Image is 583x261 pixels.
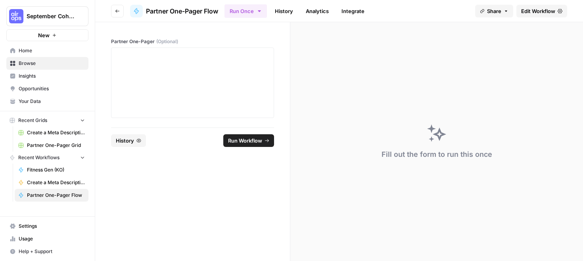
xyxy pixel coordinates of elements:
[6,220,88,232] a: Settings
[111,134,146,147] button: History
[6,232,88,245] a: Usage
[15,139,88,152] a: Partner One-Pager Grid
[6,57,88,70] a: Browse
[15,176,88,189] a: Create a Meta Description ([PERSON_NAME])
[487,7,501,15] span: Share
[337,5,369,17] a: Integrate
[19,85,85,92] span: Opportunities
[9,9,23,23] img: September Cohort Logo
[19,72,85,80] span: Insights
[516,5,567,17] a: Edit Workflow
[27,192,85,199] span: Partner One-Pager Flow
[146,6,218,16] span: Partner One-Pager Flow
[6,95,88,108] a: Your Data
[15,189,88,202] a: Partner One-Pager Flow
[6,70,88,82] a: Insights
[27,129,85,136] span: Create a Meta Description ([PERSON_NAME]
[19,98,85,105] span: Your Data
[270,5,298,17] a: History
[156,38,178,45] span: (Optional)
[6,245,88,258] button: Help + Support
[18,117,47,124] span: Recent Grids
[111,38,274,45] label: Partner One-Pager
[27,12,75,20] span: September Cohort
[6,29,88,41] button: New
[116,137,134,145] span: History
[15,126,88,139] a: Create a Meta Description ([PERSON_NAME]
[38,31,50,39] span: New
[18,154,59,161] span: Recent Workflows
[6,152,88,164] button: Recent Workflows
[19,235,85,242] span: Usage
[19,223,85,230] span: Settings
[27,166,85,173] span: Fitness Gen (KO)
[301,5,334,17] a: Analytics
[19,248,85,255] span: Help + Support
[228,137,262,145] span: Run Workflow
[15,164,88,176] a: Fitness Gen (KO)
[19,60,85,67] span: Browse
[224,4,267,18] button: Run Once
[130,5,218,17] a: Partner One-Pager Flow
[27,179,85,186] span: Create a Meta Description ([PERSON_NAME])
[27,142,85,149] span: Partner One-Pager Grid
[6,6,88,26] button: Workspace: September Cohort
[521,7,555,15] span: Edit Workflow
[19,47,85,54] span: Home
[6,114,88,126] button: Recent Grids
[382,149,492,160] div: Fill out the form to run this once
[475,5,513,17] button: Share
[6,44,88,57] a: Home
[223,134,274,147] button: Run Workflow
[6,82,88,95] a: Opportunities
